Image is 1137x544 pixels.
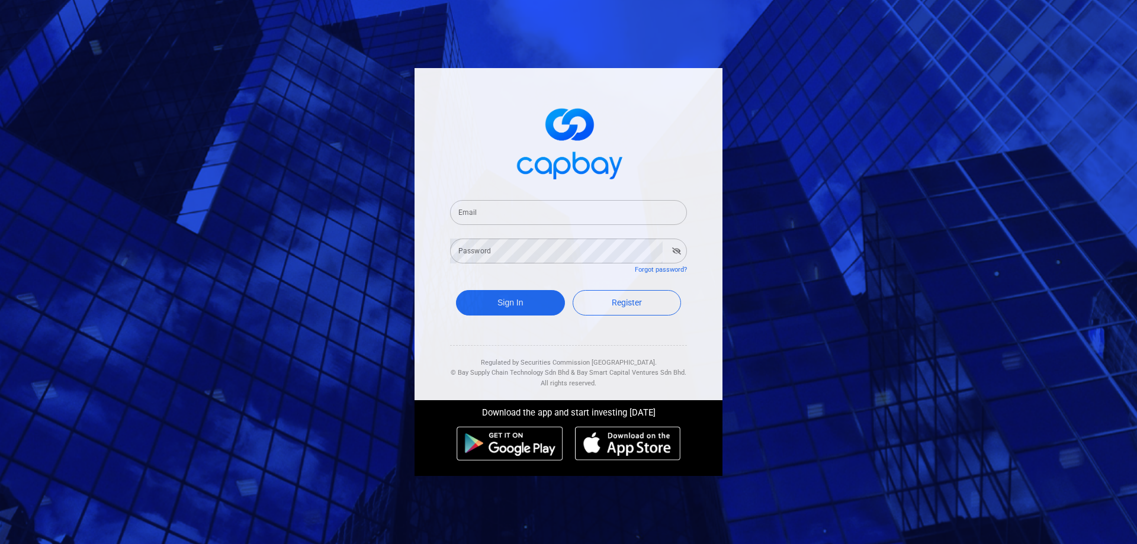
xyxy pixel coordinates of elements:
button: Sign In [456,290,565,316]
img: ios [575,426,680,461]
span: Register [612,298,642,307]
img: android [457,426,563,461]
div: Regulated by Securities Commission [GEOGRAPHIC_DATA]. & All rights reserved. [450,346,687,389]
a: Forgot password? [635,266,687,273]
span: © Bay Supply Chain Technology Sdn Bhd [451,369,569,376]
span: Bay Smart Capital Ventures Sdn Bhd. [577,369,686,376]
a: Register [573,290,682,316]
img: logo [509,98,628,186]
div: Download the app and start investing [DATE] [406,400,731,420]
